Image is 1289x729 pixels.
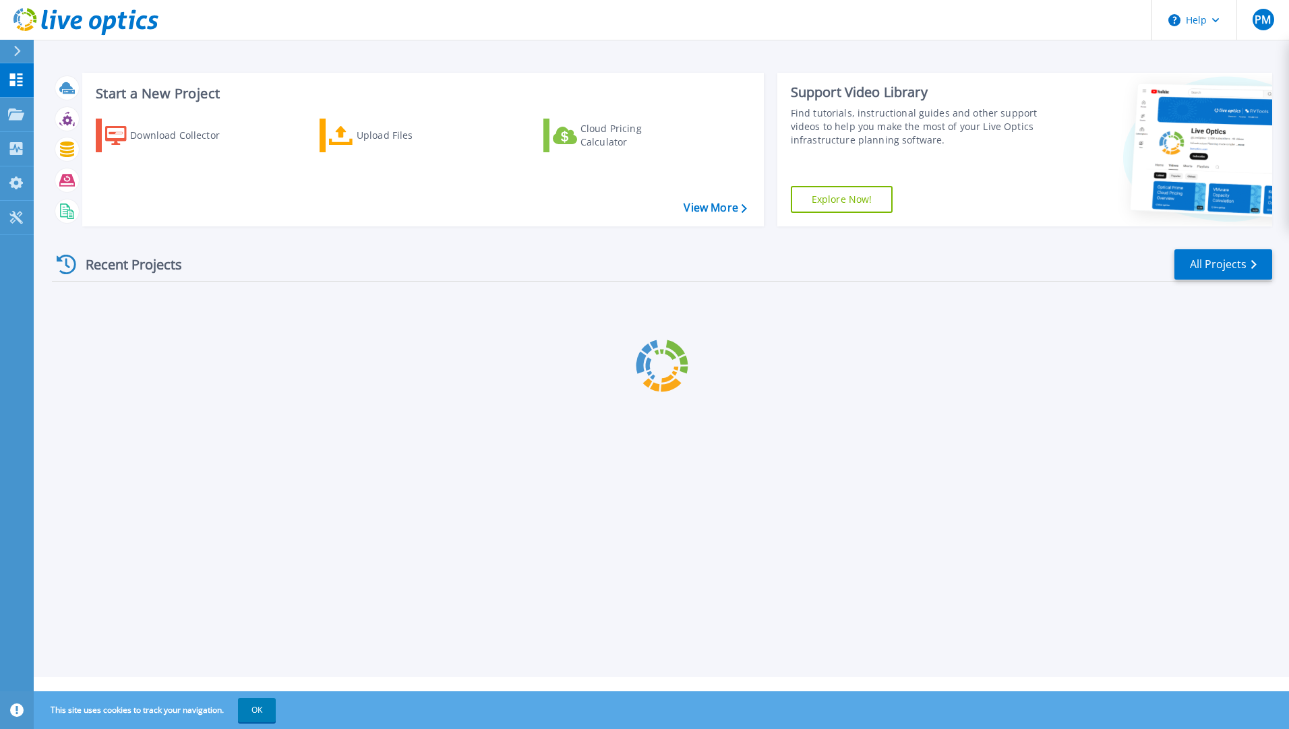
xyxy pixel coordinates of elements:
div: Recent Projects [52,248,200,281]
a: View More [684,201,746,214]
a: Explore Now! [791,186,893,213]
a: All Projects [1174,249,1272,280]
div: Upload Files [357,122,464,149]
div: Cloud Pricing Calculator [580,122,688,149]
span: PM [1255,14,1271,25]
div: Download Collector [130,122,238,149]
button: OK [238,698,276,722]
span: This site uses cookies to track your navigation. [37,698,276,722]
div: Find tutorials, instructional guides and other support videos to help you make the most of your L... [791,106,1043,147]
div: Support Video Library [791,84,1043,101]
h3: Start a New Project [96,86,746,101]
a: Cloud Pricing Calculator [543,119,694,152]
a: Download Collector [96,119,246,152]
a: Upload Files [320,119,470,152]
